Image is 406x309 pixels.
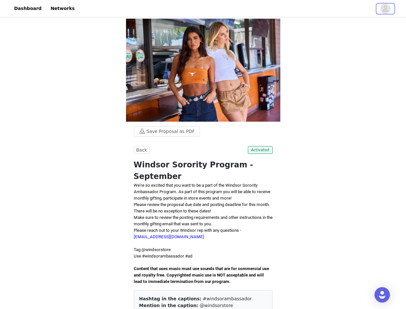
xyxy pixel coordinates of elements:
img: campaign image [126,19,280,122]
div: Open Intercom Messenger [374,287,390,303]
span: Please review the proposal due date and posting deadline for this month. There will be no excepti... [134,202,270,213]
span: @windsorstore [200,303,233,308]
span: #windsorambassador [203,296,252,301]
button: Back [134,146,150,154]
a: Dashboard [10,1,45,16]
span: Hashtag in the captions: [139,296,202,301]
span: Tag @windsorstore [134,247,171,252]
span: Mention in the caption: [139,303,198,308]
h1: Windsor Sorority Program - September [134,159,273,182]
span: Use #windsorambassador #ad [134,254,193,258]
span: Please reach out to your Windsor rep with any questions - [134,228,241,239]
span: Activated [248,146,273,154]
a: Networks [47,1,78,16]
button: Save Proposal as PDF [134,126,200,136]
span: We're so excited that you want to be a part of the Windsor Sorority Ambassador Program. As part o... [134,183,270,201]
span: Make sure to review the posting requirements and other instructions in the monthly gifting email ... [134,215,273,226]
a: [EMAIL_ADDRESS][DOMAIN_NAME] [134,234,204,239]
div: avatar [382,4,388,14]
span: Content that uses music must use sounds that are for commercial use and royalty free. Copyrighted... [134,266,270,284]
